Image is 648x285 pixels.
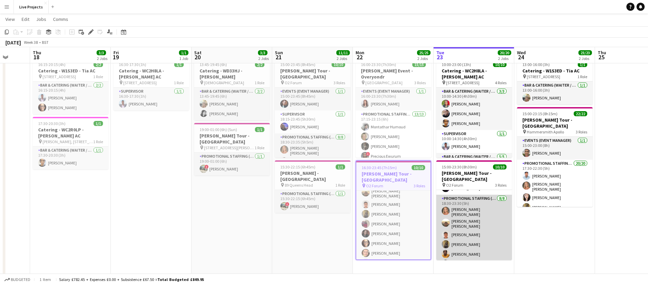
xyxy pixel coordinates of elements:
[194,68,270,80] h3: Catering - WD33HJ - [PERSON_NAME]
[94,121,103,126] span: 1/1
[495,80,507,85] span: 4 Roles
[258,50,267,55] span: 3/3
[498,56,511,61] div: 2 Jobs
[579,56,592,61] div: 2 Jobs
[436,153,512,215] app-card-role: Bar & Catering (Waiter / waitress)5/5
[436,160,512,260] app-job-card: 15:00-23:30 (8h30m)10/10[PERSON_NAME] Tour - [GEOGRAPHIC_DATA] O2 Forum3 Roles[PERSON_NAME]Superv...
[194,153,270,176] app-card-role: Promotional Staffing (Exhibition Host)1/119:00-01:00 (6h)![PERSON_NAME]
[442,62,471,67] span: 10:00-23:00 (13h)
[33,50,41,56] span: Thu
[412,165,425,170] span: 10/10
[275,58,351,158] app-job-card: 15:00-23:45 (8h45m)10/10[PERSON_NAME] Tour - [GEOGRAPHIC_DATA] O2 Forum3 RolesEvents (Event Manag...
[517,82,593,104] app-card-role: Bar & Catering (Waiter / waitress)1/113:00-16:00 (3h)[PERSON_NAME]
[113,88,189,110] app-card-role: Supervisor1/116:30-17:30 (1h)[PERSON_NAME]
[527,129,564,134] span: Hammersmith Apollo
[356,50,364,56] span: Mon
[356,110,431,253] app-card-role: Promotional Staffing (Exhibition Host)13/1317:15-23:15 (6h)Montathar Humoud[PERSON_NAME][PERSON_N...
[19,15,32,24] a: Edit
[412,62,426,67] span: 15/15
[576,129,587,134] span: 3 Roles
[527,74,560,79] span: [STREET_ADDRESS]
[356,176,431,270] app-card-role: Promotional Staffing (Exhibition Host)8/818:30-23:30 (5h)[PERSON_NAME] [PERSON_NAME][PERSON_NAME]...
[336,50,350,55] span: 11/11
[97,50,106,55] span: 3/3
[3,15,18,24] a: View
[37,277,53,282] span: 1 item
[255,127,264,132] span: 1/1
[493,62,507,67] span: 10/10
[275,88,351,110] app-card-role: Events (Event Manager)1/115:00-23:45 (8h45m)[PERSON_NAME]
[577,74,587,79] span: 1 Role
[285,183,313,188] span: 89 Queens Head
[356,171,431,183] h3: [PERSON_NAME] Tour - [GEOGRAPHIC_DATA]
[446,80,479,85] span: [STREET_ADDRESS]
[275,68,351,80] h3: [PERSON_NAME] Tour - [GEOGRAPHIC_DATA]
[255,80,264,85] span: 1 Role
[194,88,270,120] app-card-role: Bar & Catering (Waiter / waitress)2/213:45-19:45 (6h)[PERSON_NAME][PERSON_NAME]
[335,183,345,188] span: 1 Role
[362,165,397,170] span: 16:30-23:45 (7h15m)
[597,53,606,61] span: 25
[578,50,592,55] span: 23/23
[255,62,264,67] span: 2/2
[194,50,202,56] span: Sat
[33,127,108,139] h3: Catering - WC2R0LP - [PERSON_NAME] AC
[174,62,184,67] span: 1/1
[334,80,345,85] span: 3 Roles
[53,16,68,22] span: Comms
[275,190,351,213] app-card-role: Promotional Staffing (Exhibition Host)1/115:30-22:15 (6h45m)![PERSON_NAME]
[94,62,103,67] span: 2/2
[179,50,188,55] span: 1/1
[113,68,189,80] h3: Catering - WC2H8LA - [PERSON_NAME] AC
[205,165,209,169] span: !
[356,58,431,158] app-job-card: 16:00-23:30 (7h30m)15/15[PERSON_NAME] Event - Overyondr [GEOGRAPHIC_DATA]3 RolesEvents (Event Man...
[574,111,587,116] span: 22/22
[5,39,21,46] div: [DATE]
[517,58,593,104] app-job-card: 13:00-16:00 (3h)1/1Catering - W1S3ED - Tia AC [STREET_ADDRESS]1 RoleBar & Catering (Waiter / wait...
[194,123,270,176] app-job-card: 19:00-01:00 (6h) (Sun)1/1[PERSON_NAME] Tour - [GEOGRAPHIC_DATA] [STREET_ADDRESS][PERSON_NAME]1 Ro...
[14,0,49,13] button: Live Projects
[517,107,593,207] app-job-card: 15:00-23:15 (8h15m)22/22[PERSON_NAME] Tour - [GEOGRAPHIC_DATA] Hammersmith Apollo3 RolesEvents (E...
[50,15,71,24] a: Comms
[436,68,512,80] h3: Catering - WC2H8LA - [PERSON_NAME] AC
[33,117,108,169] app-job-card: 17:30-20:30 (3h)1/1Catering - WC2R0LP - [PERSON_NAME] AC [PERSON_NAME], [STREET_ADDRESS]1 RoleBar...
[417,50,431,55] span: 25/25
[436,58,512,158] app-job-card: 10:00-23:00 (13h)10/10Catering - WC2H8LA - [PERSON_NAME] AC [STREET_ADDRESS]4 RolesBar & Catering...
[113,58,189,110] app-job-card: 16:30-17:30 (1h)1/1Catering - WC2H8LA - [PERSON_NAME] AC [STREET_ADDRESS]1 RoleSupervisor1/116:30...
[112,53,119,61] span: 19
[194,133,270,145] h3: [PERSON_NAME] Tour - [GEOGRAPHIC_DATA]
[517,50,526,56] span: Wed
[258,56,269,61] div: 2 Jobs
[417,56,430,61] div: 2 Jobs
[275,50,283,56] span: Sun
[285,80,302,85] span: O2 Forum
[435,53,444,61] span: 23
[498,50,511,55] span: 20/20
[275,170,351,182] h3: [PERSON_NAME] - [GEOGRAPHIC_DATA]
[355,53,364,61] span: 22
[193,53,202,61] span: 20
[5,16,15,22] span: View
[179,56,188,61] div: 1 Job
[33,58,108,114] app-job-card: 16:15-20:15 (4h)2/2Catering - W1S3ED - Tia AC [STREET_ADDRESS]1 RoleBar & Catering (Waiter / wait...
[336,164,345,169] span: 1/1
[414,183,425,188] span: 3 Roles
[38,121,66,126] span: 17:30-20:30 (3h)
[194,58,270,120] app-job-card: 13:45-19:45 (6h)2/2Catering - WD33HJ - [PERSON_NAME] [DEMOGRAPHIC_DATA]1 RoleBar & Catering (Wait...
[356,88,431,110] app-card-role: Events (Event Manager)1/116:00-23:30 (7h30m)[PERSON_NAME]
[356,160,431,260] div: 16:30-23:45 (7h15m)10/10[PERSON_NAME] Tour - [GEOGRAPHIC_DATA] O2 Forum3 Roles18:15-23:45 (5h30m)...
[522,111,558,116] span: 15:00-23:15 (8h15m)
[446,183,463,188] span: O2 Forum
[275,160,351,213] app-job-card: 15:30-22:15 (6h45m)1/1[PERSON_NAME] - [GEOGRAPHIC_DATA] 89 Queens Head1 RolePromotional Staffing ...
[275,133,351,229] app-card-role: Promotional Staffing (Exhibition Host)8/818:30-23:35 (5h5m)[PERSON_NAME] [PERSON_NAME]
